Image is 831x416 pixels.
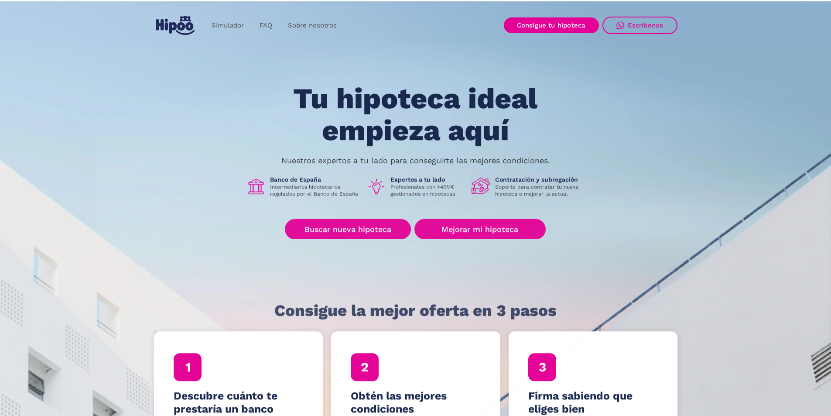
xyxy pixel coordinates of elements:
a: Sobre nosotros [280,17,345,34]
a: Simulador [204,17,252,34]
a: Buscar nueva hipoteca [285,219,411,240]
a: Mejorar mi hipoteca [414,219,546,240]
h1: Expertos a tu lado [390,176,465,184]
p: Intermediarios hipotecarios regulados por el Banco de España [270,184,360,198]
h4: Obtén las mejores condiciones [351,389,481,416]
h4: Firma sabiendo que eliges bien [528,389,658,416]
a: Escríbenos [602,17,677,34]
p: Profesionales con +40M€ gestionados en hipotecas [390,184,465,198]
p: Nuestros expertos a tu lado para conseguirte las mejores condiciones. [281,157,550,164]
a: home [154,13,197,38]
a: Consigue tu hipoteca [504,17,599,33]
div: Escríbenos [628,21,663,29]
h1: Tu hipoteca ideal empieza aquí [250,83,581,146]
h1: Banco de España [270,176,360,184]
p: Soporte para contratar tu nueva hipoteca o mejorar la actual [495,184,585,198]
h1: Consigue la mejor oferta en 3 pasos [274,302,557,320]
a: FAQ [252,17,280,34]
h1: Contratación y subrogación [495,176,585,184]
h4: Descubre cuánto te prestaría un banco [173,389,303,416]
